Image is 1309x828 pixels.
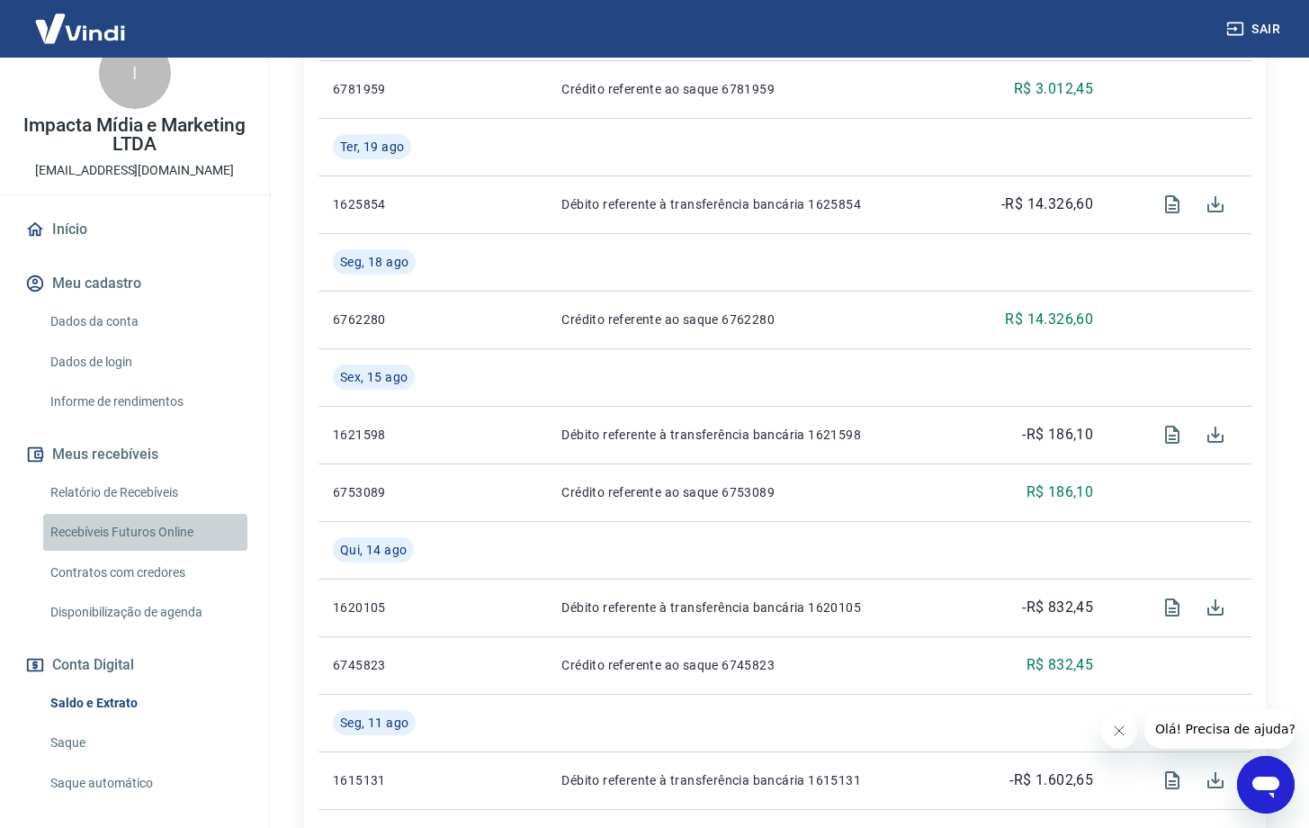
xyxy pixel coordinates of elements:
[22,435,247,474] button: Meus recebíveis
[1151,759,1194,802] span: Visualizar
[43,514,247,551] a: Recebíveis Futuros Online
[22,210,247,249] a: Início
[561,656,942,674] p: Crédito referente ao saque 6745823
[1194,413,1237,456] span: Download
[561,598,942,616] p: Débito referente à transferência bancária 1620105
[14,116,255,154] p: Impacta Mídia e Marketing LTDA
[11,13,151,27] span: Olá! Precisa de ajuda?
[340,714,408,732] span: Seg, 11 ago
[22,645,247,685] button: Conta Digital
[1194,586,1237,629] span: Download
[333,771,444,789] p: 1615131
[340,253,408,271] span: Seg, 18 ago
[43,303,247,340] a: Dados da conta
[43,724,247,761] a: Saque
[333,310,444,328] p: 6762280
[1001,193,1093,215] p: -R$ 14.326,60
[333,80,444,98] p: 6781959
[333,656,444,674] p: 6745823
[35,161,234,180] p: [EMAIL_ADDRESS][DOMAIN_NAME]
[22,264,247,303] button: Meu cadastro
[1009,769,1093,791] p: -R$ 1.602,65
[43,554,247,591] a: Contratos com credores
[1151,413,1194,456] span: Visualizar
[340,138,404,156] span: Ter, 19 ago
[1005,309,1093,330] p: R$ 14.326,60
[561,771,942,789] p: Débito referente à transferência bancária 1615131
[43,344,247,381] a: Dados de login
[333,598,444,616] p: 1620105
[1151,586,1194,629] span: Visualizar
[1027,654,1094,676] p: R$ 832,45
[43,474,247,511] a: Relatório de Recebíveis
[561,310,942,328] p: Crédito referente ao saque 6762280
[99,37,171,109] div: I
[561,426,942,444] p: Débito referente à transferência bancária 1621598
[1237,756,1295,814] iframe: Botão para abrir a janela de mensagens
[43,383,247,420] a: Informe de rendimentos
[1151,183,1194,226] span: Visualizar
[1223,13,1287,46] button: Sair
[1144,709,1295,749] iframe: Mensagem da empresa
[43,594,247,631] a: Disponibilização de agenda
[22,1,139,56] img: Vindi
[561,483,942,501] p: Crédito referente ao saque 6753089
[333,426,444,444] p: 1621598
[1014,78,1093,100] p: R$ 3.012,45
[1022,597,1093,618] p: -R$ 832,45
[43,685,247,722] a: Saldo e Extrato
[1027,481,1094,503] p: R$ 186,10
[1101,713,1137,749] iframe: Fechar mensagem
[1194,183,1237,226] span: Download
[561,195,942,213] p: Débito referente à transferência bancária 1625854
[43,765,247,802] a: Saque automático
[340,368,408,386] span: Sex, 15 ago
[333,195,444,213] p: 1625854
[340,541,407,559] span: Qui, 14 ago
[1022,424,1093,445] p: -R$ 186,10
[561,80,942,98] p: Crédito referente ao saque 6781959
[1194,759,1237,802] span: Download
[333,483,444,501] p: 6753089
